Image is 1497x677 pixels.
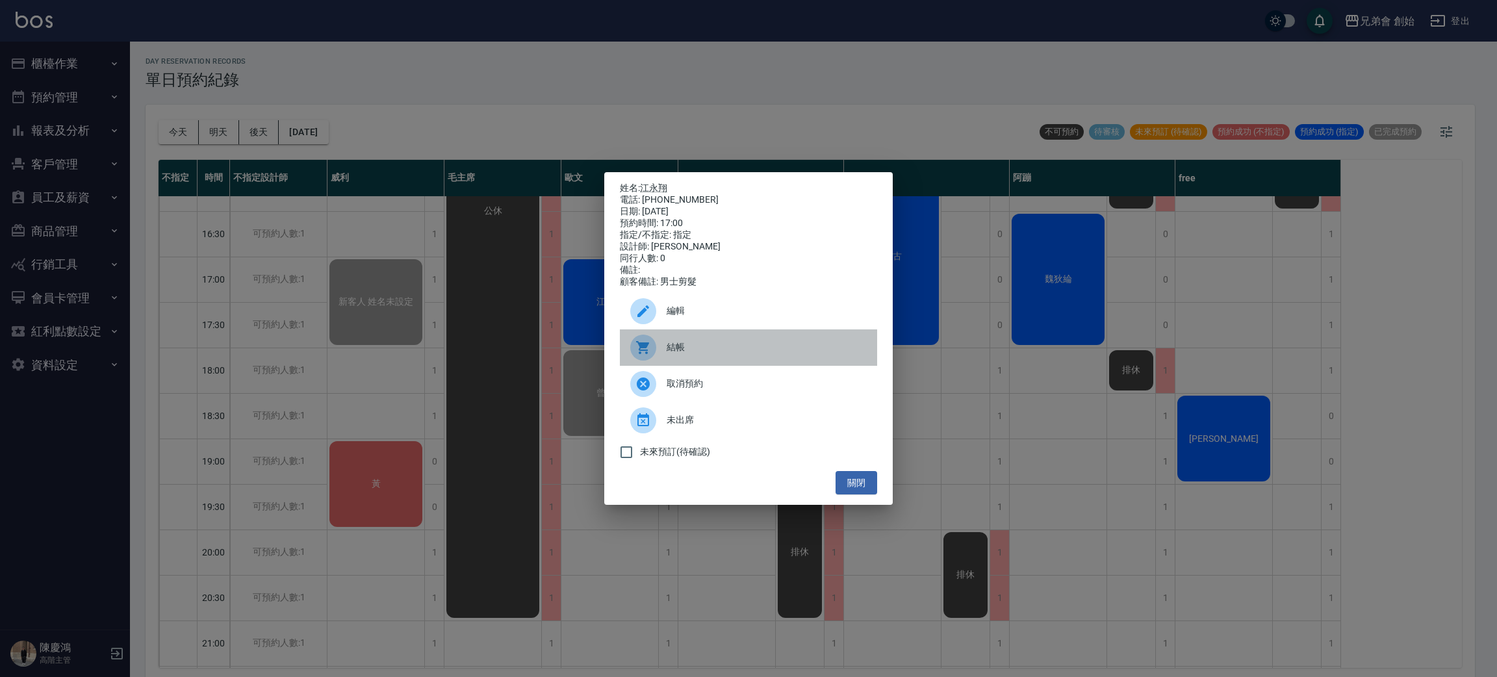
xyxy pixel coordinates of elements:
[620,241,877,253] div: 設計師: [PERSON_NAME]
[620,264,877,276] div: 備註:
[667,413,867,427] span: 未出席
[620,293,877,329] div: 編輯
[620,229,877,241] div: 指定/不指定: 指定
[640,445,710,459] span: 未來預訂(待確認)
[620,276,877,288] div: 顧客備註: 男士剪髮
[620,183,877,194] p: 姓名:
[620,253,877,264] div: 同行人數: 0
[667,377,867,390] span: 取消預約
[620,206,877,218] div: 日期: [DATE]
[620,402,877,439] div: 未出席
[620,329,877,366] a: 結帳
[620,218,877,229] div: 預約時間: 17:00
[667,304,867,318] span: 編輯
[620,366,877,402] div: 取消預約
[620,194,877,206] div: 電話: [PHONE_NUMBER]
[640,183,667,193] a: 江永翔
[836,471,877,495] button: 關閉
[667,340,867,354] span: 結帳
